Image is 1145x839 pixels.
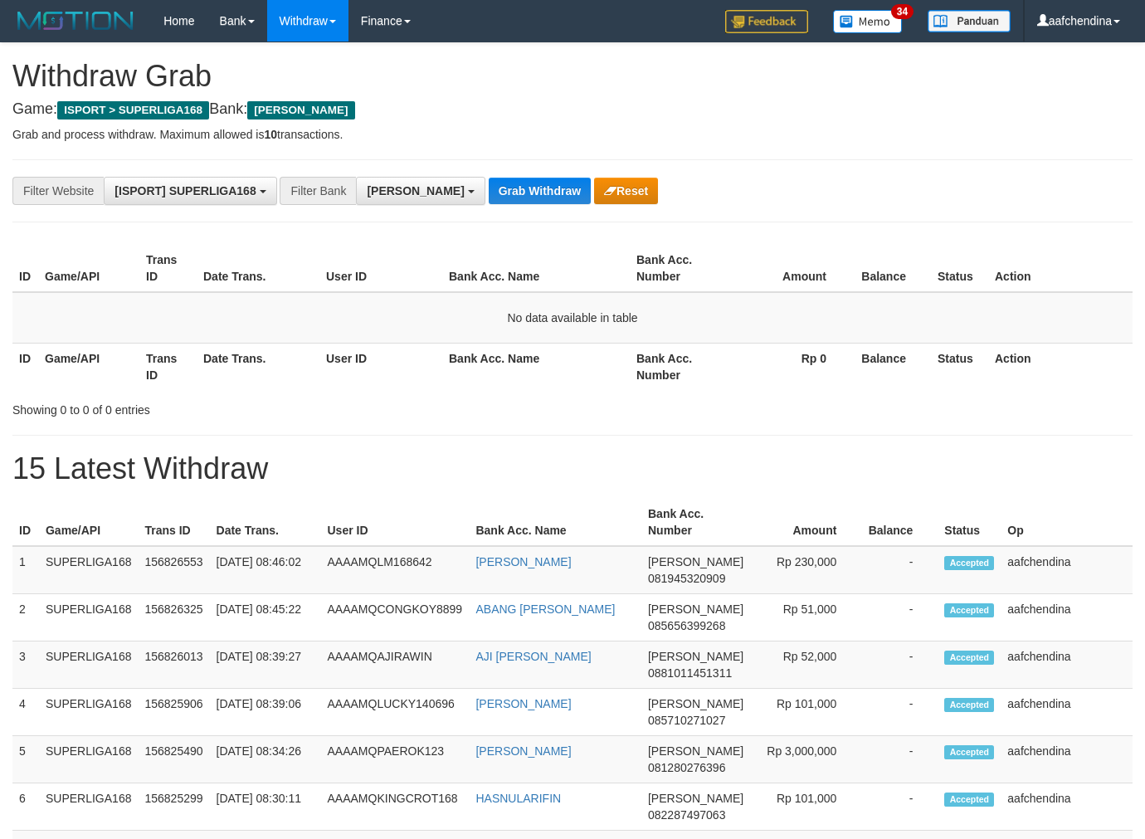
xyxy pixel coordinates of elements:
span: Copy 081945320909 to clipboard [648,572,725,585]
th: Balance [851,245,931,292]
td: [DATE] 08:39:27 [210,641,321,689]
th: Balance [861,499,938,546]
td: Rp 52,000 [750,641,861,689]
p: Grab and process withdraw. Maximum allowed is transactions. [12,126,1133,143]
span: Accepted [944,698,994,712]
th: User ID [321,499,470,546]
td: aafchendina [1001,546,1133,594]
td: - [861,689,938,736]
span: [PERSON_NAME] [247,101,354,120]
th: Bank Acc. Name [469,499,641,546]
td: - [861,783,938,831]
td: 3 [12,641,39,689]
th: Game/API [38,245,139,292]
button: [PERSON_NAME] [356,177,485,205]
td: aafchendina [1001,736,1133,783]
td: SUPERLIGA168 [39,783,139,831]
th: Game/API [38,343,139,390]
td: SUPERLIGA168 [39,689,139,736]
td: 6 [12,783,39,831]
th: Date Trans. [197,343,319,390]
td: 2 [12,594,39,641]
div: Filter Bank [280,177,356,205]
th: Date Trans. [197,245,319,292]
td: 156825299 [138,783,209,831]
th: Bank Acc. Number [630,245,731,292]
td: [DATE] 08:39:06 [210,689,321,736]
td: AAAAMQPAEROK123 [321,736,470,783]
th: ID [12,245,38,292]
img: Button%20Memo.svg [833,10,903,33]
td: 1 [12,546,39,594]
th: Bank Acc. Name [442,343,630,390]
td: Rp 101,000 [750,783,861,831]
a: [PERSON_NAME] [475,697,571,710]
div: Showing 0 to 0 of 0 entries [12,395,465,418]
td: [DATE] 08:34:26 [210,736,321,783]
h1: 15 Latest Withdraw [12,452,1133,485]
th: Trans ID [138,499,209,546]
img: Feedback.jpg [725,10,808,33]
th: Trans ID [139,343,197,390]
td: SUPERLIGA168 [39,641,139,689]
td: Rp 230,000 [750,546,861,594]
span: ISPORT > SUPERLIGA168 [57,101,209,120]
th: Bank Acc. Number [630,343,731,390]
span: Copy 082287497063 to clipboard [648,808,725,822]
th: Date Trans. [210,499,321,546]
strong: 10 [264,128,277,141]
th: ID [12,343,38,390]
h4: Game: Bank: [12,101,1133,118]
th: Amount [731,245,851,292]
span: Copy 0881011451311 to clipboard [648,666,732,680]
img: MOTION_logo.png [12,8,139,33]
td: SUPERLIGA168 [39,736,139,783]
th: User ID [319,343,442,390]
th: ID [12,499,39,546]
td: - [861,641,938,689]
span: [ISPORT] SUPERLIGA168 [114,184,256,198]
td: AAAAMQLM168642 [321,546,470,594]
th: Status [938,499,1001,546]
td: [DATE] 08:45:22 [210,594,321,641]
td: 156825490 [138,736,209,783]
td: 4 [12,689,39,736]
td: 156826325 [138,594,209,641]
a: ABANG [PERSON_NAME] [475,602,615,616]
td: aafchendina [1001,641,1133,689]
th: Action [988,343,1133,390]
th: Game/API [39,499,139,546]
th: Op [1001,499,1133,546]
span: Copy 085710271027 to clipboard [648,714,725,727]
a: [PERSON_NAME] [475,744,571,758]
td: Rp 3,000,000 [750,736,861,783]
th: Bank Acc. Name [442,245,630,292]
th: Rp 0 [731,343,851,390]
span: [PERSON_NAME] [648,744,743,758]
button: Reset [594,178,658,204]
span: Accepted [944,603,994,617]
td: AAAAMQAJIRAWIN [321,641,470,689]
span: Copy 085656399268 to clipboard [648,619,725,632]
td: SUPERLIGA168 [39,594,139,641]
td: No data available in table [12,292,1133,344]
span: Accepted [944,793,994,807]
td: 156825906 [138,689,209,736]
td: 156826013 [138,641,209,689]
th: Status [931,245,988,292]
th: Bank Acc. Number [641,499,750,546]
span: [PERSON_NAME] [648,555,743,568]
a: AJI [PERSON_NAME] [475,650,591,663]
td: aafchendina [1001,594,1133,641]
td: 5 [12,736,39,783]
td: AAAAMQKINGCROT168 [321,783,470,831]
div: Filter Website [12,177,104,205]
h1: Withdraw Grab [12,60,1133,93]
span: Accepted [944,556,994,570]
th: Balance [851,343,931,390]
td: [DATE] 08:46:02 [210,546,321,594]
td: SUPERLIGA168 [39,546,139,594]
span: 34 [891,4,914,19]
th: Trans ID [139,245,197,292]
td: aafchendina [1001,689,1133,736]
